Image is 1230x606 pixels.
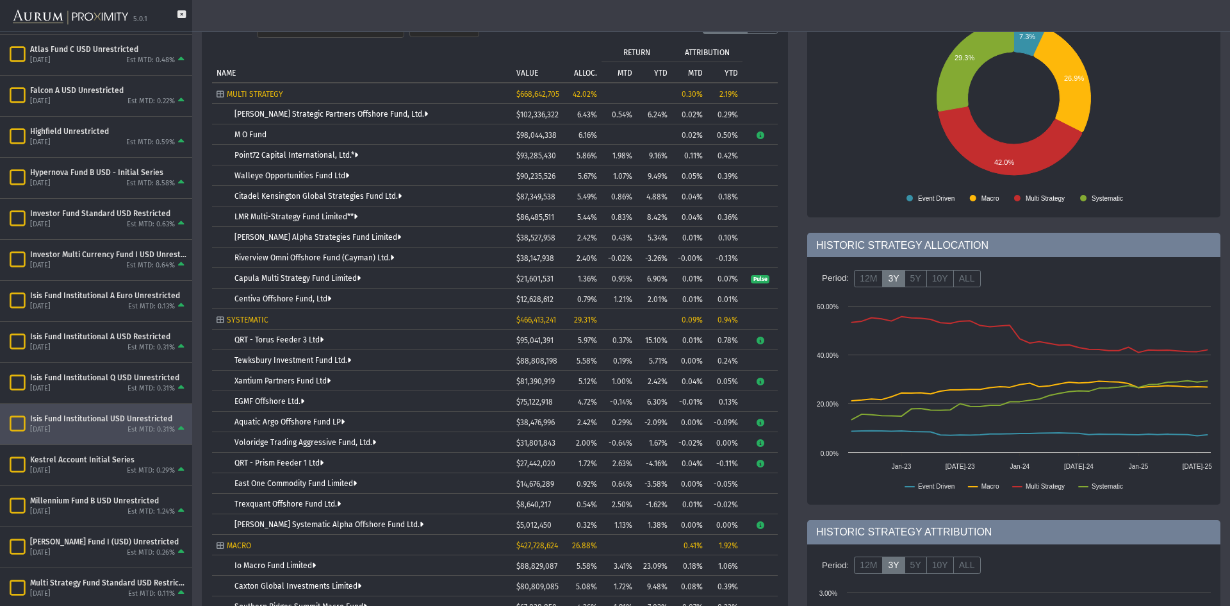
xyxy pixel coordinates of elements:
[602,350,637,371] td: 0.19%
[672,227,707,248] td: 0.01%
[672,289,707,309] td: 0.01%
[602,371,637,391] td: 1.00%
[637,576,672,596] td: 9.48%
[126,56,175,65] div: Est MTD: 0.48%
[725,69,738,78] p: YTD
[817,303,839,310] text: 60.00%
[637,206,672,227] td: 8.42%
[707,62,742,82] td: Column YTD
[574,316,597,324] span: 29.31%
[707,371,742,391] td: 0.05%
[578,274,597,283] span: 1.36%
[577,110,597,119] span: 6.43%
[707,473,742,494] td: -0.05%
[572,541,597,550] span: 26.88%
[602,145,637,165] td: 1.98%
[127,466,175,476] div: Est MTD: 0.29%
[602,453,637,473] td: 2.63%
[234,376,331,385] a: Xantium Partners Fund Ltd
[30,167,187,178] div: Hypernova Fund B USD - Initial Series
[516,480,554,489] span: $14,676,289
[516,316,556,324] span: $466,413,241
[577,480,597,489] span: 0.92%
[30,85,187,96] div: Falcon A USD Unrestricted
[637,289,672,309] td: 2.01%
[128,589,175,599] div: Est MTD: 0.11%
[637,412,672,432] td: -2.09%
[577,233,597,242] span: 2.42%
[882,270,905,288] label: 3Y
[712,541,738,550] div: 1.92%
[637,473,672,494] td: -3.58%
[574,69,597,78] p: ALLOC.
[751,274,769,283] a: Pulse
[512,41,560,82] td: Column VALUE
[234,253,394,262] a: Riverview Omni Offshore Fund (Cayman) Ltd.
[981,483,999,490] text: Macro
[926,557,954,575] label: 10Y
[516,541,558,550] span: $427,728,624
[234,233,401,242] a: [PERSON_NAME] Alpha Strategies Fund Limited
[234,110,428,119] a: [PERSON_NAME] Strategic Partners Offshore Fund, Ltd.
[577,357,597,366] span: 5.58%
[30,373,187,383] div: Isis Fund Institutional Q USD Unrestricted
[707,514,742,535] td: 0.00%
[127,384,175,394] div: Est MTD: 0.31%
[707,330,742,350] td: 0.78%
[212,41,512,82] td: Column NAME
[234,130,266,139] a: M O Fund
[30,578,187,588] div: Multi Strategy Fund Standard USD Restricted
[672,350,707,371] td: 0.00%
[217,69,236,78] p: NAME
[602,412,637,432] td: 0.29%
[577,213,597,222] span: 5.44%
[602,186,637,206] td: 0.86%
[672,432,707,453] td: -0.02%
[1019,33,1035,40] text: 7.3%
[516,254,554,263] span: $38,147,938
[516,357,557,366] span: $88,808,198
[126,138,175,147] div: Est MTD: 0.59%
[672,268,707,289] td: 0.01%
[578,377,597,386] span: 5.12%
[516,131,557,140] span: $98,044,338
[602,268,637,289] td: 0.95%
[560,41,602,82] td: Column ALLOC.
[578,131,597,140] span: 6.16%
[126,261,175,271] div: Est MTD: 0.64%
[707,350,742,371] td: 0.24%
[637,248,672,268] td: -3.26%
[577,151,597,160] span: 5.86%
[1092,483,1123,490] text: Systematic
[637,350,672,371] td: 5.71%
[577,295,597,304] span: 0.79%
[676,541,703,550] div: 0.41%
[602,289,637,309] td: 1.21%
[637,145,672,165] td: 9.16%
[994,158,1014,166] text: 42.0%
[516,172,555,181] span: $90,235,526
[926,270,954,288] label: 10Y
[127,97,175,106] div: Est MTD: 0.22%
[1064,463,1094,470] text: [DATE]-24
[981,195,999,202] text: Macro
[30,343,51,353] div: [DATE]
[637,227,672,248] td: 5.34%
[516,213,554,222] span: $86,485,511
[1026,483,1065,490] text: Multi Strategy
[672,206,707,227] td: 0.04%
[707,165,742,186] td: 0.39%
[707,124,742,145] td: 0.50%
[127,343,175,353] div: Est MTD: 0.31%
[234,294,331,303] a: Centiva Offshore Fund, Ltd
[672,473,707,494] td: 0.00%
[707,186,742,206] td: 0.18%
[685,48,730,57] p: ATTRIBUTION
[30,466,51,476] div: [DATE]
[707,412,742,432] td: -0.09%
[126,179,175,189] div: Est MTD: 8.58%
[516,418,555,427] span: $38,476,996
[234,500,341,509] a: Trexquant Offshore Fund Ltd.
[918,483,955,490] text: Event Driven
[882,557,905,575] label: 3Y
